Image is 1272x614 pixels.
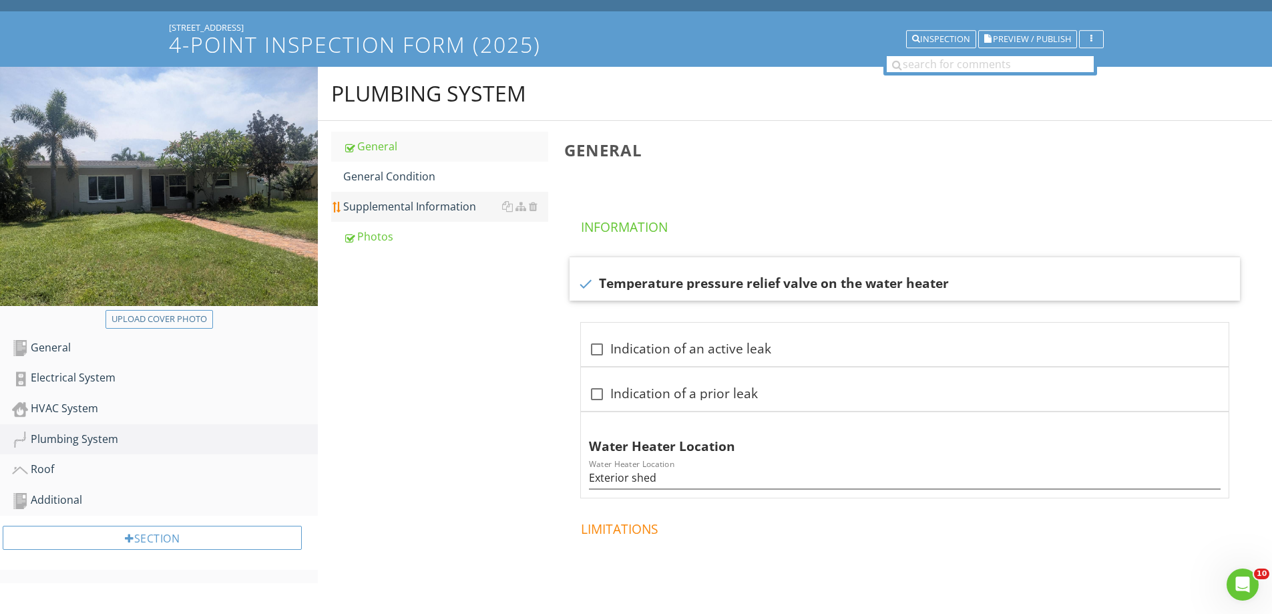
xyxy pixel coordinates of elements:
h4: Information [581,213,1234,236]
span: Preview / Publish [993,35,1071,43]
input: Water Heater Location [589,467,1221,489]
iframe: Intercom live chat [1227,569,1259,601]
a: Preview / Publish [978,32,1077,44]
a: Inspection [906,32,976,44]
input: search for comments [887,56,1094,72]
div: HVAC System [12,400,318,418]
div: Electrical System [12,369,318,387]
div: Roof [12,461,318,478]
div: Plumbing System [331,80,526,107]
div: General [12,339,318,357]
div: [STREET_ADDRESS] [169,22,1104,33]
div: General Condition [343,168,548,184]
div: Photos [343,228,548,245]
button: Inspection [906,30,976,49]
h3: General [564,141,1251,159]
div: Section [3,526,302,550]
div: Water Heater Location [589,418,1189,456]
div: Supplemental Information [343,198,548,214]
button: Preview / Publish [978,30,1077,49]
div: Inspection [912,35,970,44]
h1: 4-Point Inspection Form (2025) [169,33,1104,56]
div: Additional [12,492,318,509]
div: Plumbing System [12,431,318,448]
div: Upload cover photo [112,313,207,326]
div: General [343,138,548,154]
button: Upload cover photo [105,310,213,329]
h4: Limitations [581,515,1234,538]
span: 10 [1254,569,1269,579]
